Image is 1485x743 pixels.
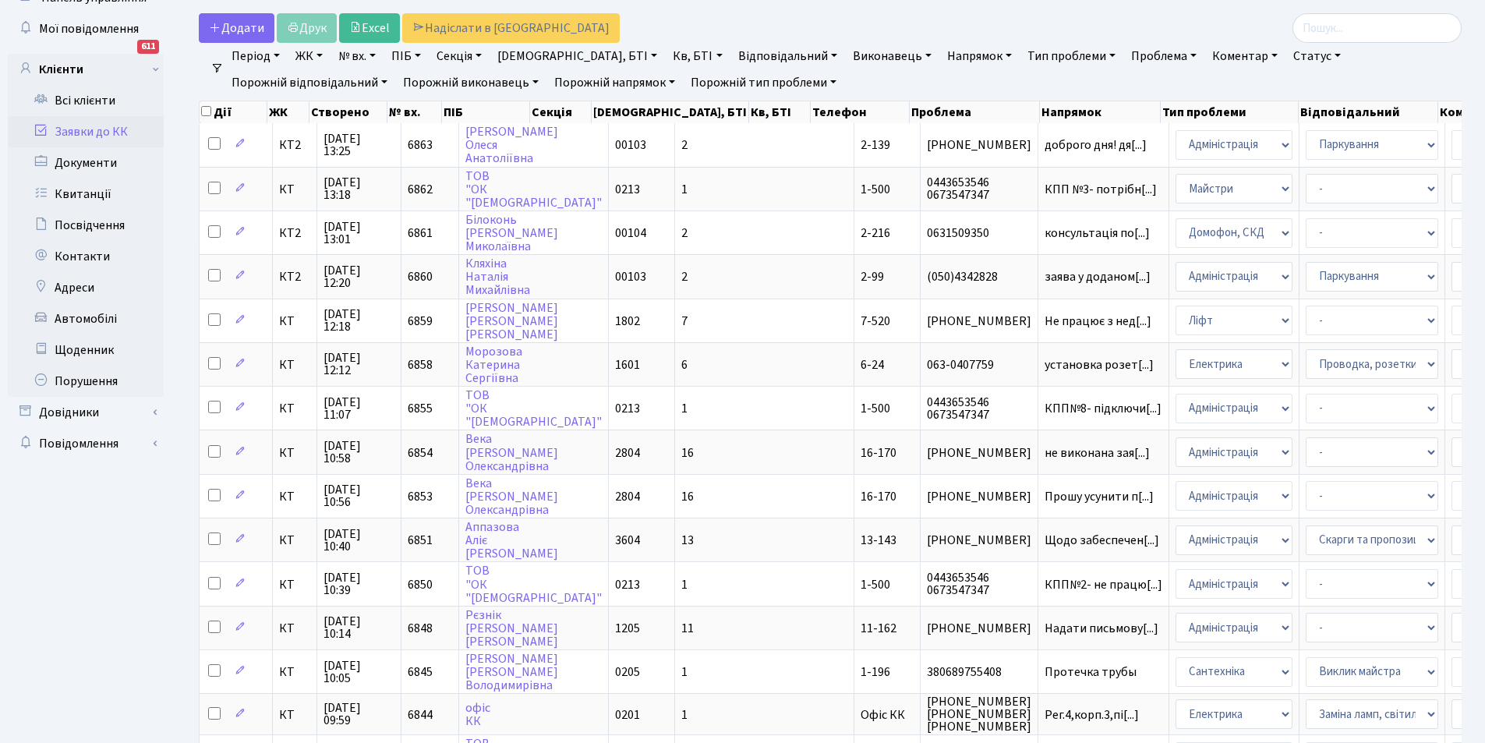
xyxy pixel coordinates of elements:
[615,136,646,154] span: 00103
[465,123,558,167] a: [PERSON_NAME]ОлесяАнатоліївна
[927,622,1031,635] span: [PHONE_NUMBER]
[8,54,164,85] a: Клієнти
[941,43,1018,69] a: Напрямок
[615,488,640,505] span: 2804
[927,571,1031,596] span: 0443653546 0673547347
[1045,444,1150,462] span: не виконана зая[...]
[1125,43,1203,69] a: Проблема
[8,334,164,366] a: Щоденник
[397,69,545,96] a: Порожній виконавець
[927,315,1031,327] span: [PHONE_NUMBER]
[465,518,558,562] a: АппазоваАліє[PERSON_NAME]
[465,387,602,430] a: ТОВ"ОК"[DEMOGRAPHIC_DATA]"
[615,356,640,373] span: 1601
[324,352,394,377] span: [DATE] 12:12
[408,663,433,681] span: 6845
[681,488,694,505] span: 16
[8,272,164,303] a: Адреси
[408,532,433,549] span: 6851
[615,181,640,198] span: 0213
[408,181,433,198] span: 6862
[8,366,164,397] a: Порушення
[681,663,688,681] span: 1
[1045,620,1158,637] span: Надати письмову[...]
[465,343,522,387] a: МорозоваКатеринаСергіївна
[615,576,640,593] span: 0213
[1161,101,1299,123] th: Тип проблеми
[279,578,310,591] span: КТ
[681,576,688,593] span: 1
[408,356,433,373] span: 6858
[324,571,394,596] span: [DATE] 10:39
[592,101,749,123] th: [DEMOGRAPHIC_DATA], БТІ
[225,43,286,69] a: Період
[861,181,890,198] span: 1-500
[465,431,558,475] a: Века[PERSON_NAME]Олександрівна
[1045,532,1159,549] span: Щодо забеспечен[...]
[324,176,394,201] span: [DATE] 13:18
[1045,400,1161,417] span: КПП№8- підключи[...]
[681,532,694,549] span: 13
[681,136,688,154] span: 2
[666,43,728,69] a: Кв, БТІ
[861,268,884,285] span: 2-99
[324,615,394,640] span: [DATE] 10:14
[811,101,910,123] th: Телефон
[408,706,433,724] span: 6844
[1045,356,1154,373] span: установка розет[...]
[279,622,310,635] span: КТ
[8,241,164,272] a: Контакти
[279,359,310,371] span: КТ
[927,227,1031,239] span: 0631509350
[8,210,164,241] a: Посвідчення
[324,221,394,246] span: [DATE] 13:01
[279,447,310,459] span: КТ
[861,136,890,154] span: 2-139
[927,666,1031,678] span: 380689755408
[861,356,884,373] span: 6-24
[847,43,938,69] a: Виконавець
[339,13,400,43] a: Excel
[39,20,139,37] span: Мої повідомлення
[615,225,646,242] span: 00104
[861,663,890,681] span: 1-196
[1045,488,1154,505] span: Прошу усунити п[...]
[681,706,688,724] span: 1
[408,488,433,505] span: 6853
[324,660,394,685] span: [DATE] 10:05
[324,702,394,727] span: [DATE] 09:59
[681,620,694,637] span: 11
[615,268,646,285] span: 00103
[267,101,309,123] th: ЖК
[1045,136,1147,154] span: доброго дня! дя[...]
[385,43,427,69] a: ПІБ
[615,313,640,330] span: 1802
[861,225,890,242] span: 2-216
[309,101,387,123] th: Створено
[209,19,264,37] span: Додати
[927,490,1031,503] span: [PHONE_NUMBER]
[465,475,558,518] a: Века[PERSON_NAME]Олександрівна
[1045,576,1162,593] span: КПП№2- не працю[...]
[861,488,896,505] span: 16-170
[465,607,558,650] a: Рєзнік[PERSON_NAME][PERSON_NAME]
[324,396,394,421] span: [DATE] 11:07
[732,43,843,69] a: Відповідальний
[1206,43,1284,69] a: Коментар
[465,650,558,694] a: [PERSON_NAME][PERSON_NAME]Володимирівна
[1045,666,1162,678] span: Протечка трубы
[8,85,164,116] a: Всі клієнти
[408,313,433,330] span: 6859
[408,444,433,462] span: 6854
[408,400,433,417] span: 6855
[324,308,394,333] span: [DATE] 12:18
[927,139,1031,151] span: [PHONE_NUMBER]
[615,620,640,637] span: 1205
[199,13,274,43] a: Додати
[8,397,164,428] a: Довідники
[8,303,164,334] a: Автомобілі
[8,428,164,459] a: Повідомлення
[137,40,159,54] div: 611
[1045,181,1157,198] span: КПП №3- потрібн[...]
[684,69,843,96] a: Порожній тип проблеми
